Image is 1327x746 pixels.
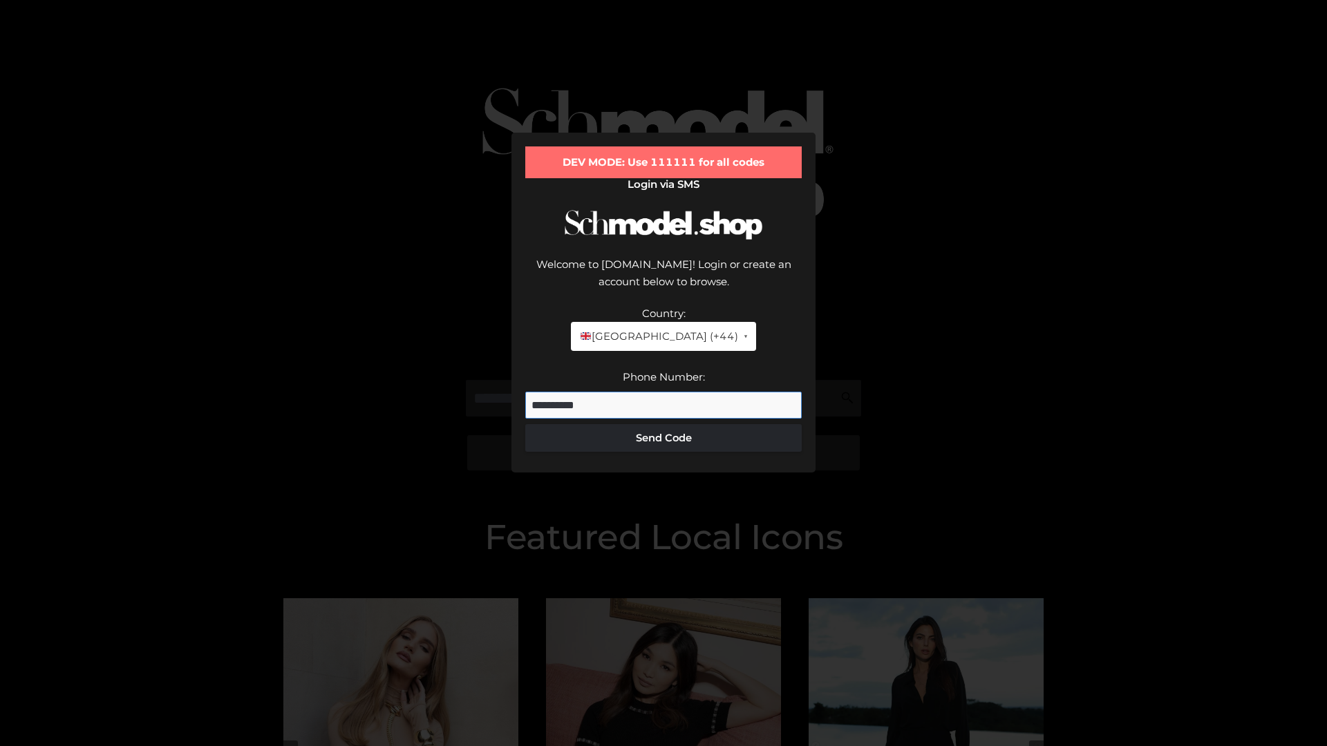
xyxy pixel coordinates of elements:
[525,178,802,191] h2: Login via SMS
[642,307,686,320] label: Country:
[579,327,737,345] span: [GEOGRAPHIC_DATA] (+44)
[623,370,705,383] label: Phone Number:
[525,424,802,452] button: Send Code
[581,331,591,341] img: 🇬🇧
[525,146,802,178] div: DEV MODE: Use 111111 for all codes
[560,198,767,252] img: Schmodel Logo
[525,256,802,305] div: Welcome to [DOMAIN_NAME]! Login or create an account below to browse.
